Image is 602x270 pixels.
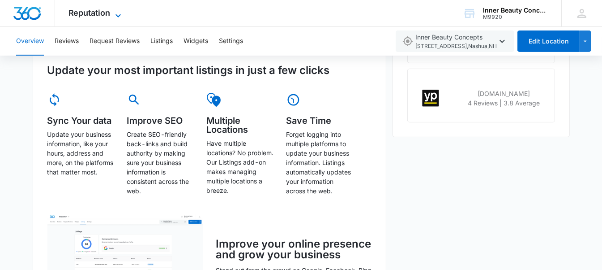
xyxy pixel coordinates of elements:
span: [STREET_ADDRESS] , Nashua , NH [415,42,497,51]
button: Listings [150,27,173,56]
button: Overview [16,27,44,56]
p: Update your business information, like your hours, address and more, on the platforms that matter... [47,130,115,177]
h5: Multiple Locations [207,116,274,134]
div: account name [483,7,548,14]
button: Widgets [184,27,208,56]
h5: Save Time [286,116,354,125]
div: account id [483,14,548,20]
button: Request Reviews [90,27,140,56]
span: Inner Beauty Concepts [415,32,497,51]
p: [DOMAIN_NAME] [468,89,540,98]
h5: Improve SEO [127,116,194,125]
button: Reviews [55,27,79,56]
p: Forget logging into multiple platforms to update your business information. Listings automaticall... [286,130,354,196]
button: Edit Location [517,30,579,52]
p: 4 Reviews | 3.8 Average [468,98,540,108]
button: Inner Beauty Concepts[STREET_ADDRESS],Nashua,NH [396,30,514,52]
button: Settings [219,27,243,56]
span: Reputation [68,8,111,17]
h3: Update your most important listings in just a few clicks [47,62,372,78]
h5: Sync Your data [47,116,115,125]
h3: Improve your online presence and grow your business [216,239,371,260]
p: Create SEO-friendly back-links and build authority by making sure your business information is co... [127,130,194,196]
p: Have multiple locations? No problem. Our Listings add-on makes managing multiple locations a breeze. [207,139,274,195]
